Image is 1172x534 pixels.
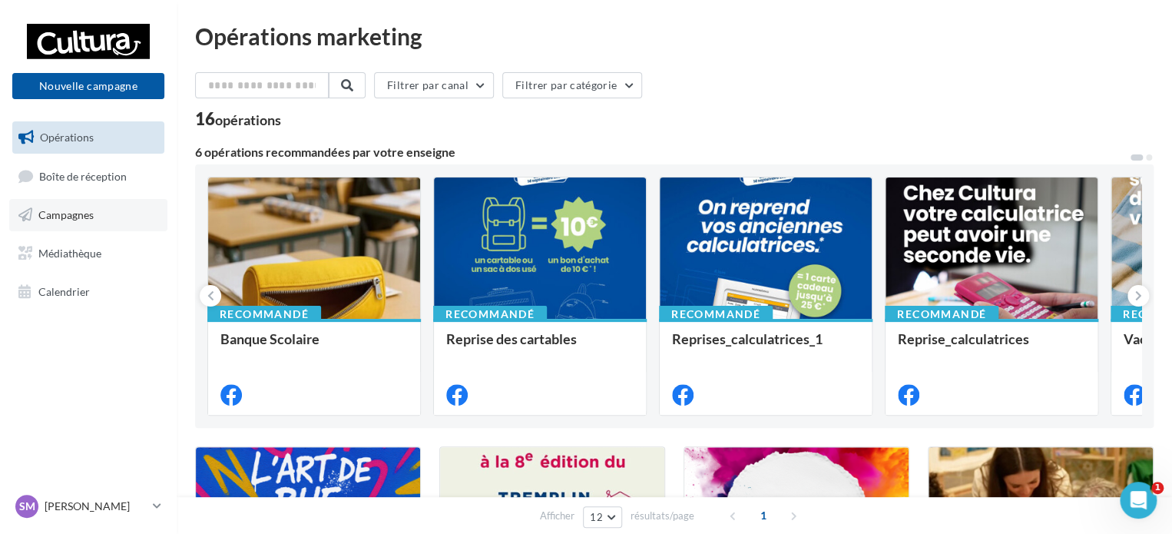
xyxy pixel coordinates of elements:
[1151,482,1164,494] span: 1
[9,276,167,308] a: Calendrier
[195,25,1154,48] div: Opérations marketing
[502,72,642,98] button: Filtrer par catégorie
[215,113,281,127] div: opérations
[38,247,101,260] span: Médiathèque
[659,306,773,323] div: Recommandé
[9,121,167,154] a: Opérations
[45,499,147,514] p: [PERSON_NAME]
[207,306,321,323] div: Recommandé
[374,72,494,98] button: Filtrer par canal
[195,111,281,128] div: 16
[40,131,94,144] span: Opérations
[38,284,90,297] span: Calendrier
[12,73,164,99] button: Nouvelle campagne
[751,503,776,528] span: 1
[39,169,127,182] span: Boîte de réception
[898,330,1029,347] span: Reprise_calculatrices
[12,492,164,521] a: SM [PERSON_NAME]
[583,506,622,528] button: 12
[631,509,694,523] span: résultats/page
[38,208,94,221] span: Campagnes
[9,237,167,270] a: Médiathèque
[672,330,823,347] span: Reprises_calculatrices_1
[446,330,577,347] span: Reprise des cartables
[9,160,167,193] a: Boîte de réception
[1120,482,1157,519] iframe: Intercom live chat
[9,199,167,231] a: Campagnes
[540,509,574,523] span: Afficher
[195,146,1129,158] div: 6 opérations recommandées par votre enseigne
[220,330,319,347] span: Banque Scolaire
[590,511,603,523] span: 12
[19,499,35,514] span: SM
[885,306,998,323] div: Recommandé
[433,306,547,323] div: Recommandé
